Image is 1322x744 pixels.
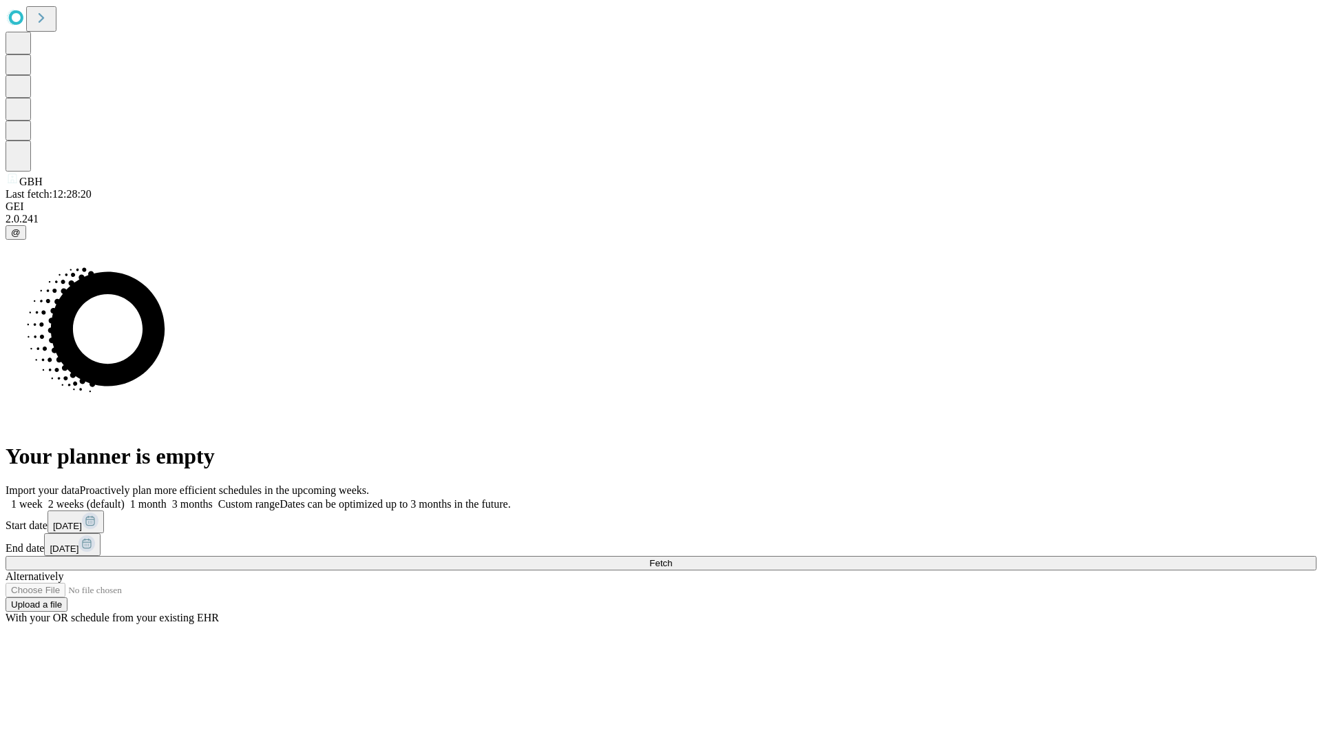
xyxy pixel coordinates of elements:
[11,227,21,238] span: @
[50,544,78,554] span: [DATE]
[19,176,43,187] span: GBH
[218,498,280,510] span: Custom range
[48,510,104,533] button: [DATE]
[11,498,43,510] span: 1 week
[280,498,510,510] span: Dates can be optimized up to 3 months in the future.
[6,213,1316,225] div: 2.0.241
[6,597,67,612] button: Upload a file
[6,188,92,200] span: Last fetch: 12:28:20
[130,498,167,510] span: 1 month
[80,484,369,496] span: Proactively plan more efficient schedules in the upcoming weeks.
[6,510,1316,533] div: Start date
[6,225,26,240] button: @
[6,612,219,623] span: With your OR schedule from your existing EHR
[6,556,1316,570] button: Fetch
[6,484,80,496] span: Import your data
[6,570,63,582] span: Alternatively
[6,444,1316,469] h1: Your planner is empty
[6,533,1316,556] div: End date
[53,521,82,531] span: [DATE]
[172,498,213,510] span: 3 months
[48,498,125,510] span: 2 weeks (default)
[649,558,672,568] span: Fetch
[6,200,1316,213] div: GEI
[44,533,101,556] button: [DATE]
